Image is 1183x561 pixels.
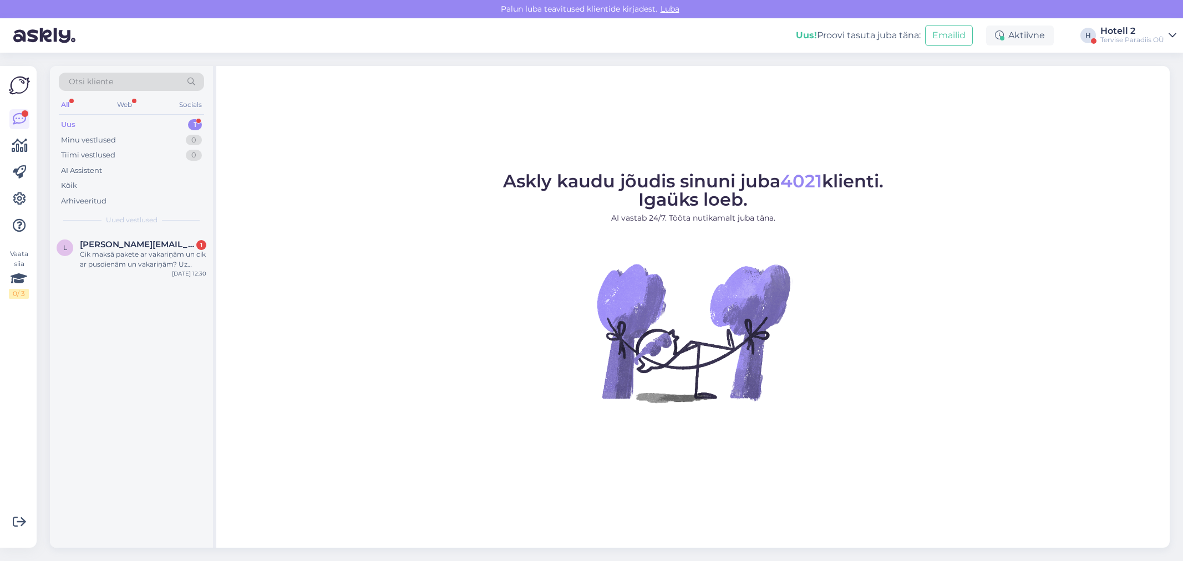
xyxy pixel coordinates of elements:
div: Proovi tasuta juba täna: [796,29,921,42]
img: No Chat active [593,233,793,432]
img: Askly Logo [9,75,30,96]
span: Luba [657,4,683,14]
div: H [1080,28,1096,43]
div: Hotell 2 [1100,27,1164,35]
div: Minu vestlused [61,135,116,146]
div: Tiimi vestlused [61,150,115,161]
div: Cik maksā pakete ar vakariņām un cik ar pusdienām un vakariņām? Uz 13.oktobri-14.10 [80,249,206,269]
div: 1 [196,240,206,250]
b: Uus! [796,30,817,40]
div: Uus [61,119,75,130]
span: Askly kaudu jõudis sinuni juba klienti. Igaüks loeb. [503,170,884,210]
div: Vaata siia [9,249,29,299]
span: l [63,243,67,252]
div: 0 [186,150,202,161]
div: AI Assistent [61,165,102,176]
div: 0 / 3 [9,289,29,299]
button: Emailid [925,25,973,46]
div: 1 [188,119,202,130]
span: Otsi kliente [69,76,113,88]
p: AI vastab 24/7. Tööta nutikamalt juba täna. [503,212,884,224]
div: Arhiveeritud [61,196,106,207]
div: 0 [186,135,202,146]
span: Uued vestlused [106,215,158,225]
div: Socials [177,98,204,112]
span: linda.saleniece7@gmail.com [80,239,195,249]
div: All [59,98,72,112]
div: Tervise Paradiis OÜ [1100,35,1164,44]
div: Web [115,98,134,112]
span: 4021 [780,170,822,192]
div: Kõik [61,180,77,191]
div: [DATE] 12:30 [172,269,206,278]
div: Aktiivne [986,25,1054,45]
a: Hotell 2Tervise Paradiis OÜ [1100,27,1176,44]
